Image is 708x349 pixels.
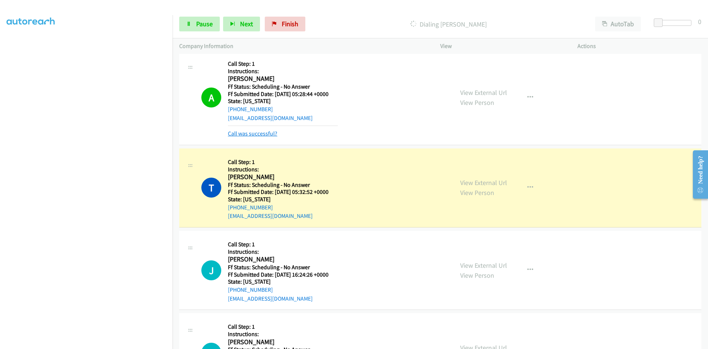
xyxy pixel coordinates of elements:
[228,196,338,203] h5: State: [US_STATE]
[196,20,213,28] span: Pause
[223,17,260,31] button: Next
[201,260,221,280] h1: J
[460,188,494,197] a: View Person
[228,181,338,189] h5: Ff Status: Scheduling - No Answer
[228,212,313,219] a: [EMAIL_ADDRESS][DOMAIN_NAME]
[282,20,298,28] span: Finish
[228,264,338,271] h5: Ff Status: Scheduling - No Answer
[460,261,507,270] a: View External Url
[228,271,338,278] h5: Ff Submitted Date: [DATE] 16:24:26 +0000
[228,255,338,264] h2: [PERSON_NAME]
[460,271,494,280] a: View Person
[228,83,338,90] h5: Ff Status: Scheduling - No Answer
[240,20,253,28] span: Next
[460,88,507,97] a: View External Url
[179,42,427,51] p: Company Information
[698,17,701,27] div: 0
[201,88,221,107] h1: A
[228,278,338,285] h5: State: [US_STATE]
[228,188,338,196] h5: Ff Submitted Date: [DATE] 05:32:52 +0000
[179,17,220,31] a: Pause
[228,323,353,331] h5: Call Step: 1
[657,20,691,26] div: Delay between calls (in seconds)
[440,42,564,51] p: View
[228,204,273,211] a: [PHONE_NUMBER]
[228,158,338,166] h5: Call Step: 1
[228,75,338,83] h2: [PERSON_NAME]
[228,106,273,113] a: [PHONE_NUMBER]
[228,166,338,173] h5: Instructions:
[228,173,338,181] h2: [PERSON_NAME]
[228,241,338,248] h5: Call Step: 1
[460,178,507,187] a: View External Url
[228,295,313,302] a: [EMAIL_ADDRESS][DOMAIN_NAME]
[315,19,582,29] p: Dialing [PERSON_NAME]
[228,338,338,346] h2: [PERSON_NAME]
[577,42,701,51] p: Actions
[687,145,708,204] iframe: Resource Center
[595,17,641,31] button: AutoTab
[228,90,338,98] h5: Ff Submitted Date: [DATE] 05:28:44 +0000
[228,60,338,68] h5: Call Step: 1
[228,130,277,137] a: Call was successful?
[201,260,221,280] div: The call is yet to be attempted
[228,114,313,122] a: [EMAIL_ADDRESS][DOMAIN_NAME]
[228,286,273,293] a: [PHONE_NUMBER]
[228,331,353,338] h5: Instructions:
[228,97,338,105] h5: State: [US_STATE]
[228,248,338,256] h5: Instructions:
[228,68,338,75] h5: Instructions:
[201,178,221,198] h1: T
[460,98,494,107] a: View Person
[265,17,305,31] a: Finish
